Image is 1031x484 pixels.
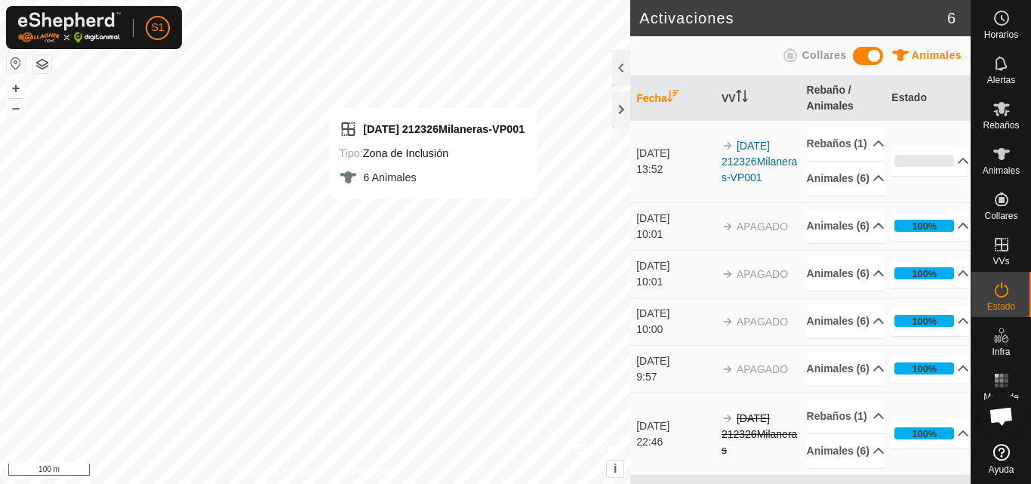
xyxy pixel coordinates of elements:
div: 100% [894,220,954,232]
p-accordion-header: Animales (6) [807,352,885,386]
span: Animales [983,166,1020,175]
span: i [614,462,617,475]
span: Alertas [987,76,1015,85]
span: APAGADO [737,316,788,328]
div: 100% [894,267,954,279]
img: arrow [722,268,734,280]
p-accordion-header: Animales (6) [807,257,885,291]
div: 10:01 [636,227,714,242]
th: VV [716,76,801,121]
span: APAGADO [737,268,788,280]
div: 6 Animales [339,168,525,187]
button: – [7,99,25,117]
p-accordion-header: Animales (6) [807,162,885,196]
div: 9:57 [636,369,714,385]
p-accordion-header: 100% [891,258,969,288]
div: 100% [912,362,937,376]
span: Collares [802,49,846,61]
p-accordion-header: 100% [891,353,969,384]
p-accordion-header: 100% [891,306,969,336]
div: Zona de Inclusión [339,144,525,162]
p-accordion-header: 0% [891,146,969,176]
div: [DATE] [636,258,714,274]
img: arrow [722,220,734,233]
p-sorticon: Activar para ordenar [667,92,679,104]
img: arrow [722,316,734,328]
div: Chat abierto [979,393,1024,439]
a: Ayuda [971,438,1031,480]
div: 22:46 [636,434,714,450]
div: [DATE] [636,146,714,162]
span: S1 [151,20,164,35]
img: arrow [722,140,734,152]
p-accordion-header: Rebaños (1) [807,399,885,433]
div: 100% [894,315,954,327]
button: i [607,461,623,477]
span: Horarios [984,30,1018,39]
div: 10:00 [636,322,714,338]
a: Política de Privacidad [237,464,324,478]
div: 13:52 [636,162,714,177]
div: 100% [912,267,937,281]
th: Estado [885,76,971,121]
img: arrow [722,363,734,375]
p-accordion-header: Animales (6) [807,209,885,243]
span: Infra [992,347,1010,356]
p-accordion-header: 100% [891,418,969,449]
p-accordion-header: Rebaños (1) [807,127,885,161]
span: Mapa de Calor [975,393,1027,411]
p-sorticon: Activar para ordenar [736,92,748,104]
img: arrow [722,412,734,424]
p-accordion-header: 100% [891,211,969,241]
div: 100% [912,427,937,441]
div: [DATE] 212326Milaneras-VP001 [339,120,525,138]
button: + [7,79,25,97]
span: APAGADO [737,220,788,233]
div: 100% [912,219,937,233]
span: Ayuda [989,465,1014,474]
span: APAGADO [737,363,788,375]
s: [DATE] 212326Milaneras [722,412,797,456]
span: Animales [912,49,962,61]
span: Collares [984,211,1017,220]
div: [DATE] [636,306,714,322]
div: [DATE] [636,211,714,227]
div: 10:01 [636,274,714,290]
div: 100% [912,314,937,328]
div: 100% [894,362,954,375]
span: Estado [987,302,1015,311]
div: 100% [894,427,954,439]
button: Capas del Mapa [33,55,51,73]
label: Tipo: [339,147,362,159]
span: VVs [993,257,1009,266]
div: 0% [894,155,954,167]
h2: Activaciones [639,9,947,27]
img: Logo Gallagher [18,12,121,43]
a: Contáctenos [343,464,393,478]
th: Fecha [630,76,716,121]
a: [DATE] 212326Milaneras-VP001 [722,140,797,183]
div: [DATE] [636,353,714,369]
p-accordion-header: Animales (6) [807,304,885,338]
div: [DATE] [636,418,714,434]
span: 6 [947,7,956,29]
button: Restablecer Mapa [7,54,25,72]
p-accordion-header: Animales (6) [807,434,885,468]
span: Rebaños [983,121,1019,130]
th: Rebaño / Animales [801,76,886,121]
